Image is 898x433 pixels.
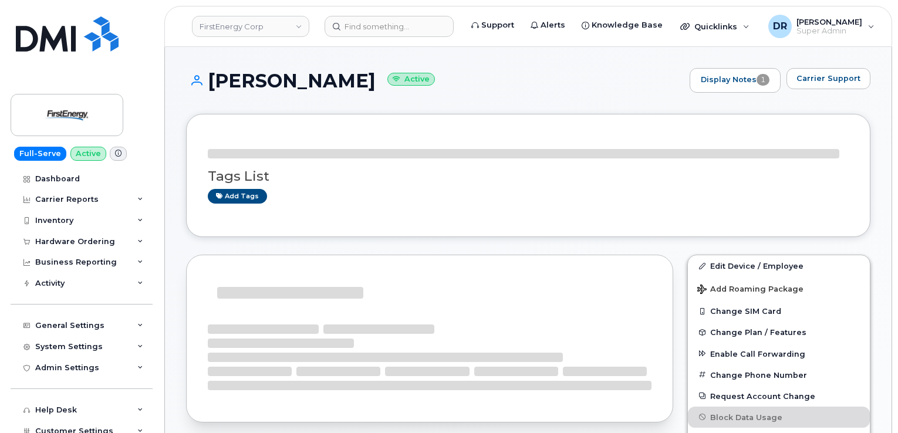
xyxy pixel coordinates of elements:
[186,70,684,91] h1: [PERSON_NAME]
[688,385,870,407] button: Request Account Change
[688,255,870,276] a: Edit Device / Employee
[786,68,870,89] button: Carrier Support
[688,343,870,364] button: Enable Call Forwarding
[688,364,870,385] button: Change Phone Number
[710,349,805,358] span: Enable Call Forwarding
[796,73,860,84] span: Carrier Support
[688,300,870,322] button: Change SIM Card
[690,68,781,93] a: Display Notes1
[688,322,870,343] button: Change Plan / Features
[697,285,804,296] span: Add Roaming Package
[688,276,870,300] button: Add Roaming Package
[688,407,870,428] button: Block Data Usage
[387,73,435,86] small: Active
[208,169,849,184] h3: Tags List
[208,189,267,204] a: Add tags
[757,74,769,86] span: 1
[710,328,806,337] span: Change Plan / Features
